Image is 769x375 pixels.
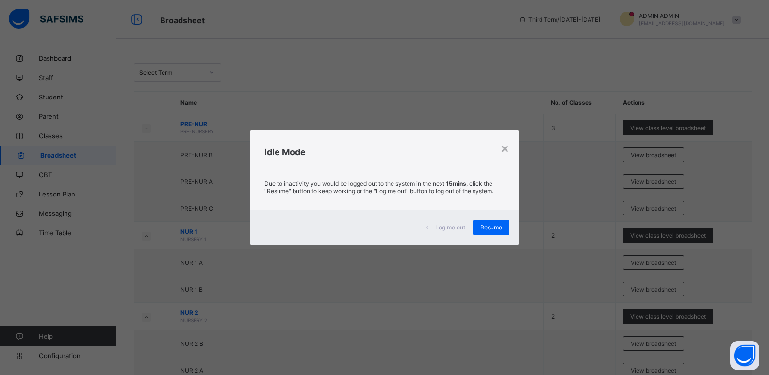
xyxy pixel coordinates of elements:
[264,180,505,195] p: Due to inactivity you would be logged out to the system in the next , click the "Resume" button t...
[264,147,505,157] h2: Idle Mode
[480,224,502,231] span: Resume
[500,140,509,156] div: ×
[730,341,759,370] button: Open asap
[435,224,465,231] span: Log me out
[446,180,466,187] strong: 15mins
